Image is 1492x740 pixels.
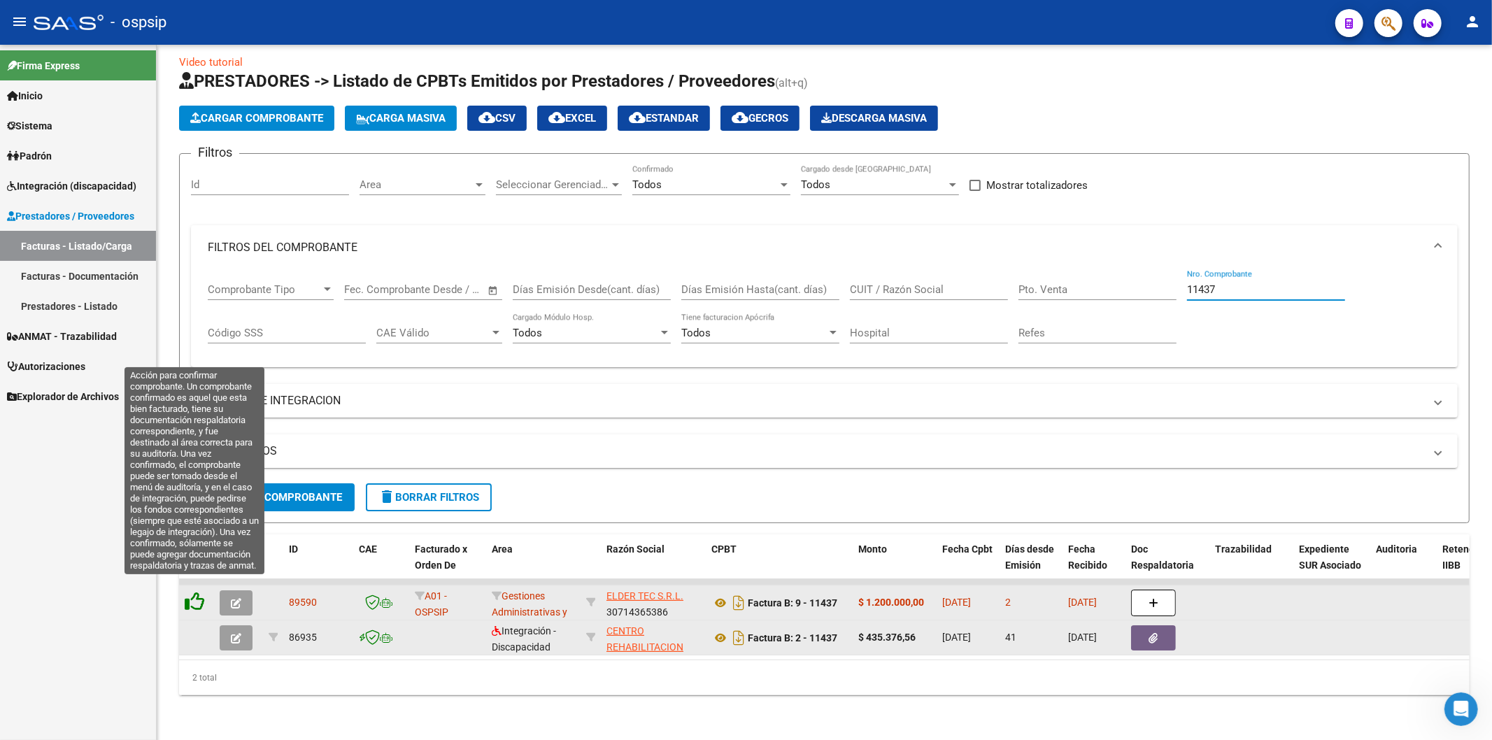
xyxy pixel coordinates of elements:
button: Open calendar [485,283,502,299]
span: Prestadores / Proveedores [7,208,134,224]
span: Todos [513,327,542,339]
strong: $ 435.376,56 [858,632,916,643]
input: Fecha inicio [344,283,401,296]
span: Expediente SUR Asociado [1299,543,1361,571]
datatable-header-cell: CPBT [706,534,853,596]
mat-icon: delete [378,488,395,505]
span: ELDER TEC S.R.L. [606,590,683,602]
mat-icon: menu [11,13,28,30]
span: CAE Válido [376,327,490,339]
button: Carga Masiva [345,106,457,131]
span: CAE [359,543,377,555]
span: Razón Social [606,543,665,555]
div: 30714365386 [606,588,700,618]
mat-icon: person [1464,13,1481,30]
mat-expansion-panel-header: MAS FILTROS [191,434,1458,468]
span: [DATE] [942,632,971,643]
span: Retencion IIBB [1442,543,1488,571]
datatable-header-cell: Días desde Emisión [1000,534,1063,596]
span: 86935 [289,632,317,643]
datatable-header-cell: Trazabilidad [1209,534,1293,596]
mat-icon: search [204,488,220,505]
strong: Factura B: 2 - 11437 [748,632,837,643]
span: Cargar Comprobante [190,112,323,124]
span: Carga Masiva [356,112,446,124]
span: PRESTADORES -> Listado de CPBTs Emitidos por Prestadores / Proveedores [179,71,775,91]
span: (alt+q) [775,76,808,90]
span: Buscar Comprobante [204,491,342,504]
span: Monto [858,543,887,555]
a: Video tutorial [179,56,243,69]
mat-panel-title: FILTROS DEL COMPROBANTE [208,240,1424,255]
span: CPBT [711,543,737,555]
span: Gecros [732,112,788,124]
span: A01 - OSPSIP [415,590,448,618]
datatable-header-cell: Razón Social [601,534,706,596]
span: Mostrar totalizadores [986,177,1088,194]
datatable-header-cell: Expediente SUR Asociado [1293,534,1370,596]
span: [DATE] [1068,597,1097,608]
datatable-header-cell: Doc Respaldatoria [1125,534,1209,596]
span: Todos [801,178,830,191]
span: Todos [681,327,711,339]
span: Comprobante Tipo [208,283,321,296]
button: CSV [467,106,527,131]
span: Descarga Masiva [821,112,927,124]
span: Area [492,543,513,555]
span: Padrón [7,148,52,164]
span: CENTRO REHABILITACION SAN LAZARO SRL [606,625,684,669]
span: Doc Respaldatoria [1131,543,1194,571]
span: Explorador de Archivos [7,389,119,404]
div: 2 total [179,660,1470,695]
datatable-header-cell: Monto [853,534,937,596]
iframe: Intercom live chat [1444,692,1478,726]
datatable-header-cell: Fecha Cpbt [937,534,1000,596]
button: Gecros [720,106,800,131]
datatable-header-cell: CAE [353,534,409,596]
span: Estandar [629,112,699,124]
button: Buscar Comprobante [191,483,355,511]
mat-icon: cloud_download [629,109,646,126]
strong: Factura B: 9 - 11437 [748,597,837,609]
span: Integración - Discapacidad [492,625,556,653]
span: Inicio [7,88,43,104]
div: FILTROS DEL COMPROBANTE [191,270,1458,368]
mat-icon: cloud_download [732,109,748,126]
mat-panel-title: FILTROS DE INTEGRACION [208,393,1424,408]
mat-panel-title: MAS FILTROS [208,443,1424,459]
i: Descargar documento [730,592,748,614]
button: Cargar Comprobante [179,106,334,131]
span: 2 [1005,597,1011,608]
h3: Filtros [191,143,239,162]
span: Fecha Recibido [1068,543,1107,571]
mat-icon: cloud_download [478,109,495,126]
datatable-header-cell: Facturado x Orden De [409,534,486,596]
input: Fecha fin [413,283,481,296]
span: - ospsip [111,7,166,38]
span: Todos [632,178,662,191]
span: Firma Express [7,58,80,73]
i: Descargar documento [730,627,748,649]
app-download-masive: Descarga masiva de comprobantes (adjuntos) [810,106,938,131]
span: 89590 [289,597,317,608]
span: ANMAT - Trazabilidad [7,329,117,344]
span: Facturado x Orden De [415,543,467,571]
button: Descarga Masiva [810,106,938,131]
span: Gestiones Administrativas y Otros [492,590,567,634]
span: ID [289,543,298,555]
span: Sistema [7,118,52,134]
mat-expansion-panel-header: FILTROS DE INTEGRACION [191,384,1458,418]
span: Días desde Emisión [1005,543,1054,571]
span: Trazabilidad [1215,543,1272,555]
span: Autorizaciones [7,359,85,374]
datatable-header-cell: ID [283,534,353,596]
span: Area [360,178,473,191]
datatable-header-cell: Fecha Recibido [1063,534,1125,596]
strong: $ 1.200.000,00 [858,597,924,608]
button: Estandar [618,106,710,131]
datatable-header-cell: Auditoria [1370,534,1437,596]
mat-icon: cloud_download [548,109,565,126]
span: [DATE] [1068,632,1097,643]
datatable-header-cell: Area [486,534,581,596]
span: EXCEL [548,112,596,124]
